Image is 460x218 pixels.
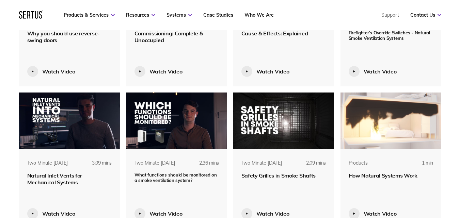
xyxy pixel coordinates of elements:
[149,68,183,75] div: Watch Video
[27,30,100,44] span: Why you should use reverse-swing doors
[241,172,316,179] span: Safety Grilles in Smoke Shafts
[203,12,233,18] a: Case Studies
[256,68,289,75] div: Watch Video
[134,160,175,167] div: Two Minute [DATE]
[241,30,308,37] span: Cause & Effects: Explained
[27,172,82,186] span: Natural Inlet Vents for Mechanical Systems
[349,30,430,41] span: Firefighter's Override Switches - Natural Smoke Ventilation Systems
[364,68,397,75] div: Watch Video
[191,160,219,172] div: 2.36 mins
[241,160,282,167] div: Two Minute [DATE]
[349,172,417,179] span: How Natural Systems Work
[27,160,68,167] div: Two Minute [DATE]
[134,30,203,44] span: Commissioning: Complete & Unoccupied
[83,160,112,172] div: 3.09 mins
[410,12,441,18] a: Contact Us
[405,160,433,172] div: 1 min
[64,12,115,18] a: Products & Services
[381,12,399,18] a: Support
[244,12,274,18] a: Who We Are
[42,210,75,217] div: Watch Video
[298,160,326,172] div: 2.09 mins
[126,12,155,18] a: Resources
[364,210,397,217] div: Watch Video
[256,210,289,217] div: Watch Video
[42,68,75,75] div: Watch Video
[166,12,192,18] a: Systems
[134,172,217,183] span: What functions should be monitored on a smoke ventilation system?
[149,210,183,217] div: Watch Video
[349,160,368,167] div: Products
